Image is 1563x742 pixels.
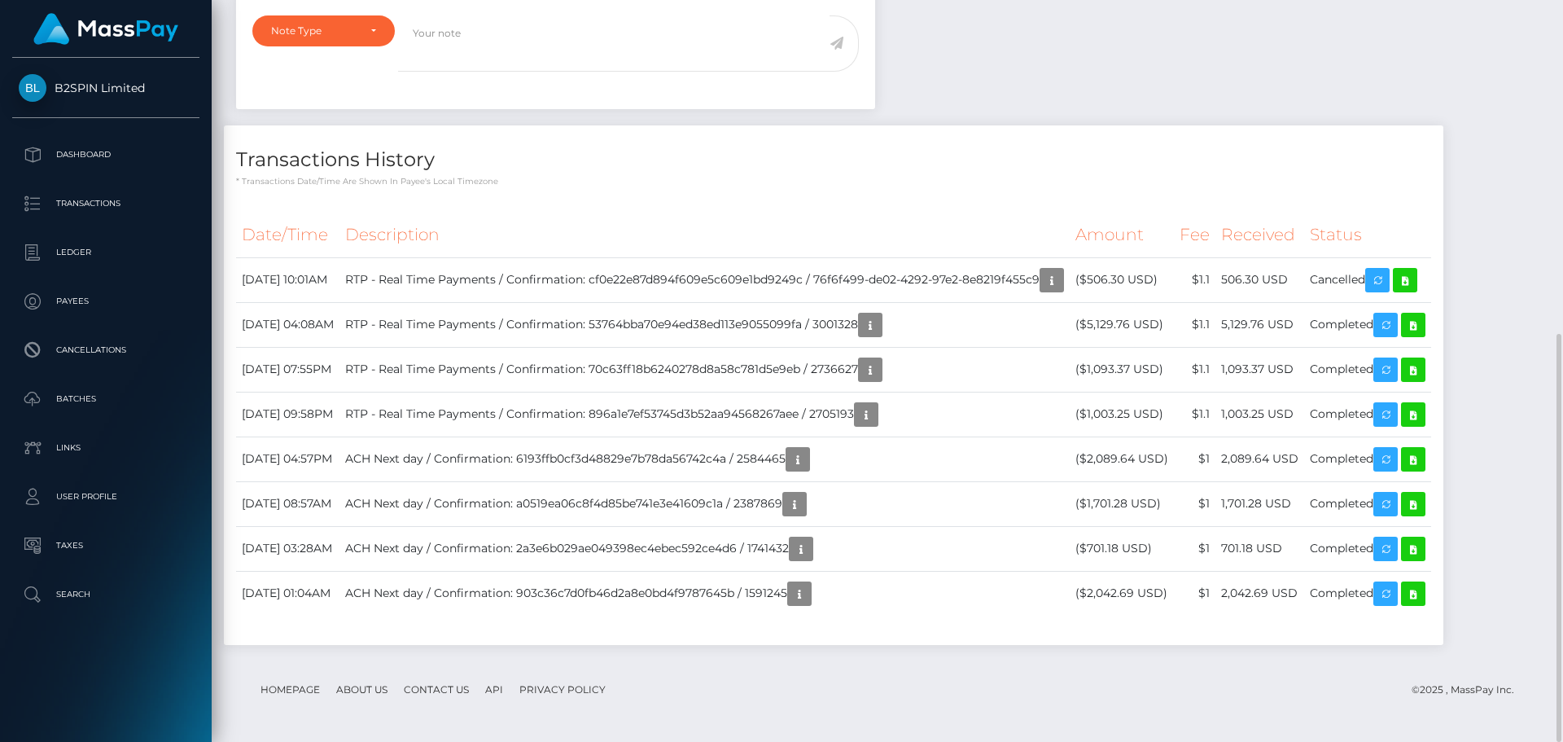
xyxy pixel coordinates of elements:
a: Transactions [12,183,199,224]
td: [DATE] 09:58PM [236,392,339,437]
td: 2,042.69 USD [1215,571,1304,616]
td: $1 [1174,437,1215,481]
p: Ledger [19,240,193,265]
td: [DATE] 01:04AM [236,571,339,616]
th: Status [1304,213,1431,257]
th: Description [339,213,1070,257]
td: ACH Next day / Confirmation: 903c36c7d0fb46d2a8e0bd4f9787645b / 1591245 [339,571,1070,616]
td: $1.1 [1174,392,1215,437]
div: Note Type [271,24,357,37]
td: $1.1 [1174,302,1215,347]
td: 506.30 USD [1215,257,1304,302]
td: Completed [1304,571,1431,616]
a: Dashboard [12,134,199,175]
td: 1,003.25 USD [1215,392,1304,437]
td: Completed [1304,347,1431,392]
td: 1,701.28 USD [1215,481,1304,526]
td: Completed [1304,437,1431,481]
a: Cancellations [12,330,199,371]
td: $1.1 [1174,347,1215,392]
td: RTP - Real Time Payments / Confirmation: 896a1e7ef53745d3b52aa94568267aee / 2705193 [339,392,1070,437]
p: * Transactions date/time are shown in payee's local timezone [236,175,1431,187]
td: $1 [1174,571,1215,616]
p: Batches [19,387,193,411]
a: Links [12,428,199,468]
td: RTP - Real Time Payments / Confirmation: cf0e22e87d894f609e5c609e1bd9249c / 76f6f499-de02-4292-97... [339,257,1070,302]
p: Links [19,436,193,460]
td: 5,129.76 USD [1215,302,1304,347]
td: 2,089.64 USD [1215,437,1304,481]
td: ($506.30 USD) [1070,257,1174,302]
p: Search [19,582,193,607]
h4: Transactions History [236,146,1431,174]
td: Cancelled [1304,257,1431,302]
td: 1,093.37 USD [1215,347,1304,392]
a: Homepage [254,677,326,702]
td: Completed [1304,526,1431,571]
td: [DATE] 08:57AM [236,481,339,526]
td: ($1,701.28 USD) [1070,481,1174,526]
td: RTP - Real Time Payments / Confirmation: 53764bba70e94ed38ed113e9055099fa / 3001328 [339,302,1070,347]
p: Cancellations [19,338,193,362]
span: B2SPIN Limited [12,81,199,95]
td: [DATE] 03:28AM [236,526,339,571]
a: Taxes [12,525,199,566]
p: Taxes [19,533,193,558]
td: $1 [1174,481,1215,526]
td: ($2,089.64 USD) [1070,437,1174,481]
td: ($1,093.37 USD) [1070,347,1174,392]
td: ACH Next day / Confirmation: 6193ffb0cf3d48829e7b78da56742c4a / 2584465 [339,437,1070,481]
p: Transactions [19,191,193,216]
th: Fee [1174,213,1215,257]
th: Amount [1070,213,1174,257]
td: ($5,129.76 USD) [1070,302,1174,347]
td: ($701.18 USD) [1070,526,1174,571]
td: ACH Next day / Confirmation: 2a3e6b029ae049398ec4ebec592ce4d6 / 1741432 [339,526,1070,571]
td: 701.18 USD [1215,526,1304,571]
td: $1.1 [1174,257,1215,302]
div: © 2025 , MassPay Inc. [1412,681,1526,699]
td: RTP - Real Time Payments / Confirmation: 70c63ff18b6240278d8a58c781d5e9eb / 2736627 [339,347,1070,392]
a: Contact Us [397,677,475,702]
td: Completed [1304,302,1431,347]
td: Completed [1304,392,1431,437]
p: Payees [19,289,193,314]
th: Received [1215,213,1304,257]
a: Search [12,574,199,615]
a: User Profile [12,476,199,517]
th: Date/Time [236,213,339,257]
a: Payees [12,281,199,322]
td: ($2,042.69 USD) [1070,571,1174,616]
td: [DATE] 10:01AM [236,257,339,302]
img: B2SPIN Limited [19,74,46,102]
td: [DATE] 04:57PM [236,437,339,481]
a: API [479,677,510,702]
td: ACH Next day / Confirmation: a0519ea06c8f4d85be741e3e41609c1a / 2387869 [339,481,1070,526]
p: User Profile [19,485,193,509]
img: MassPay Logo [33,13,178,45]
td: [DATE] 04:08AM [236,302,339,347]
td: $1 [1174,526,1215,571]
a: Ledger [12,232,199,273]
td: ($1,003.25 USD) [1070,392,1174,437]
td: Completed [1304,481,1431,526]
a: About Us [330,677,394,702]
a: Batches [12,379,199,419]
button: Note Type [252,15,395,46]
a: Privacy Policy [513,677,612,702]
td: [DATE] 07:55PM [236,347,339,392]
p: Dashboard [19,143,193,167]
